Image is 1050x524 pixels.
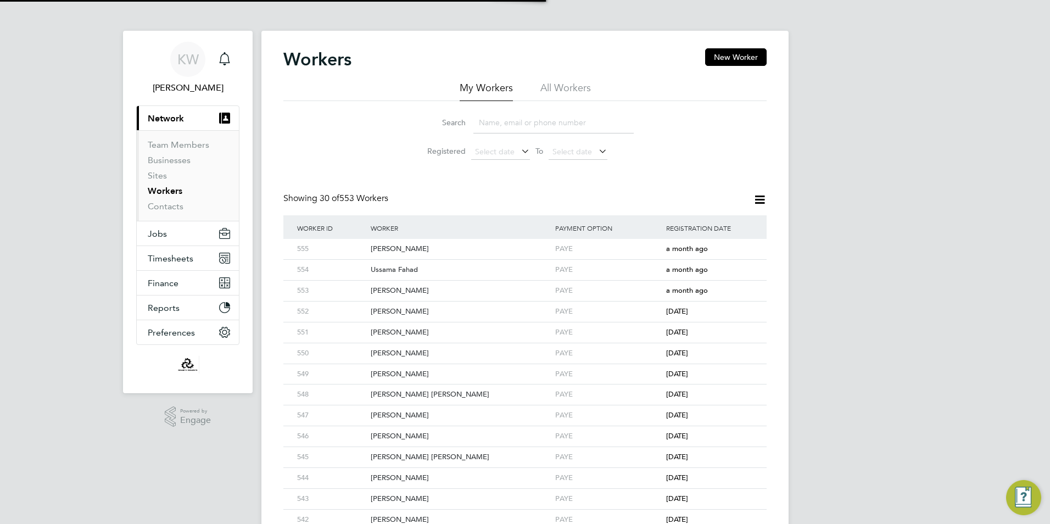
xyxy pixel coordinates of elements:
div: PAYE [552,405,663,426]
a: 552[PERSON_NAME]PAYE[DATE] [294,301,756,310]
span: [DATE] [666,327,688,337]
span: [DATE] [666,389,688,399]
span: Select date [552,147,592,157]
a: 542[PERSON_NAME]PAYE[DATE] [294,509,756,519]
button: New Worker [705,48,767,66]
div: PAYE [552,302,663,322]
div: 546 [294,426,368,447]
li: My Workers [460,81,513,101]
a: 551[PERSON_NAME]PAYE[DATE] [294,322,756,331]
div: 552 [294,302,368,322]
span: a month ago [666,244,708,253]
span: 553 Workers [320,193,388,204]
div: 547 [294,405,368,426]
div: Payment Option [552,215,663,241]
div: 545 [294,447,368,467]
div: PAYE [552,468,663,488]
span: Jobs [148,228,167,239]
a: 548[PERSON_NAME] [PERSON_NAME]PAYE[DATE] [294,384,756,393]
div: [PERSON_NAME] [368,426,552,447]
div: PAYE [552,322,663,343]
div: [PERSON_NAME] [368,405,552,426]
a: 553[PERSON_NAME]PAYEa month ago [294,280,756,289]
div: Worker [368,215,552,241]
div: Network [137,130,239,221]
button: Network [137,106,239,130]
div: 555 [294,239,368,259]
div: 550 [294,343,368,364]
label: Search [416,118,466,127]
div: [PERSON_NAME] [368,468,552,488]
span: [DATE] [666,515,688,524]
span: [DATE] [666,369,688,378]
a: Sites [148,170,167,181]
label: Registered [416,146,466,156]
a: 543[PERSON_NAME]PAYE[DATE] [294,488,756,498]
div: PAYE [552,447,663,467]
span: Network [148,113,184,124]
button: Timesheets [137,246,239,270]
span: [DATE] [666,494,688,503]
a: 546[PERSON_NAME]PAYE[DATE] [294,426,756,435]
div: [PERSON_NAME] [368,281,552,301]
div: 548 [294,384,368,405]
div: Showing [283,193,390,204]
span: [DATE] [666,410,688,420]
h2: Workers [283,48,351,70]
input: Name, email or phone number [473,112,634,133]
button: Finance [137,271,239,295]
a: 550[PERSON_NAME]PAYE[DATE] [294,343,756,352]
div: Registration Date [663,215,756,241]
span: Timesheets [148,253,193,264]
div: 554 [294,260,368,280]
div: PAYE [552,239,663,259]
div: [PERSON_NAME] [368,489,552,509]
a: KW[PERSON_NAME] [136,42,239,94]
div: [PERSON_NAME] [368,343,552,364]
a: Powered byEngage [165,406,211,427]
div: 543 [294,489,368,509]
div: PAYE [552,489,663,509]
span: a month ago [666,265,708,274]
div: 544 [294,468,368,488]
a: 549[PERSON_NAME]PAYE[DATE] [294,364,756,373]
div: [PERSON_NAME] [368,364,552,384]
span: 30 of [320,193,339,204]
div: PAYE [552,343,663,364]
button: Reports [137,296,239,320]
nav: Main navigation [123,31,253,393]
span: Select date [475,147,515,157]
button: Engage Resource Center [1006,480,1041,515]
a: 547[PERSON_NAME]PAYE[DATE] [294,405,756,414]
span: [DATE] [666,431,688,441]
div: PAYE [552,364,663,384]
div: [PERSON_NAME] [PERSON_NAME] [368,447,552,467]
img: securityprojectsltd-logo-retina.png [176,356,199,374]
div: PAYE [552,281,663,301]
span: Reports [148,303,180,313]
div: 549 [294,364,368,384]
a: Team Members [148,140,209,150]
a: Businesses [148,155,191,165]
span: Engage [180,416,211,425]
span: KW [177,52,199,66]
div: 553 [294,281,368,301]
span: Kane White [136,81,239,94]
div: PAYE [552,384,663,405]
a: 545[PERSON_NAME] [PERSON_NAME]PAYE[DATE] [294,447,756,456]
a: 555[PERSON_NAME]PAYEa month ago [294,238,756,248]
div: [PERSON_NAME] [PERSON_NAME] [368,384,552,405]
div: [PERSON_NAME] [368,322,552,343]
a: Contacts [148,201,183,211]
span: [DATE] [666,348,688,358]
a: Workers [148,186,182,196]
div: Ussama Fahad [368,260,552,280]
span: [DATE] [666,306,688,316]
button: Jobs [137,221,239,246]
span: [DATE] [666,473,688,482]
a: 544[PERSON_NAME]PAYE[DATE] [294,467,756,477]
div: [PERSON_NAME] [368,302,552,322]
div: PAYE [552,426,663,447]
span: [DATE] [666,452,688,461]
li: All Workers [540,81,591,101]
